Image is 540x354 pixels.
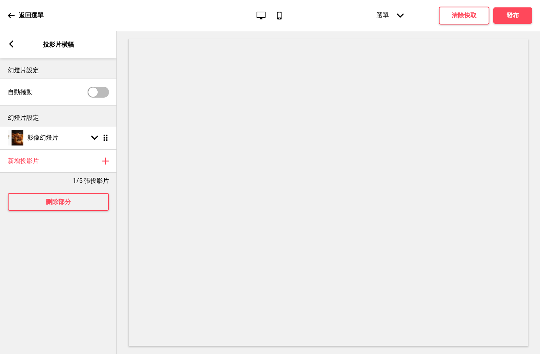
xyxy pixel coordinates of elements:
[27,134,58,141] font: 影像幻燈片
[19,12,44,19] font: 返回選單
[8,5,44,26] a: 返回選單
[8,67,39,74] font: 幻燈片設定
[8,88,33,96] font: 自動捲動
[8,114,39,121] font: 幻燈片設定
[439,7,489,25] button: 清除快取
[73,177,109,184] font: 1/5 張投影片
[507,12,519,19] font: 發布
[8,193,109,211] button: 刪除部分
[8,157,39,165] font: 新增投影片
[493,7,532,24] button: 發布
[452,12,477,19] font: 清除快取
[376,11,389,19] font: 選單
[43,41,74,48] font: 投影片橫幅
[46,198,71,205] font: 刪除部分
